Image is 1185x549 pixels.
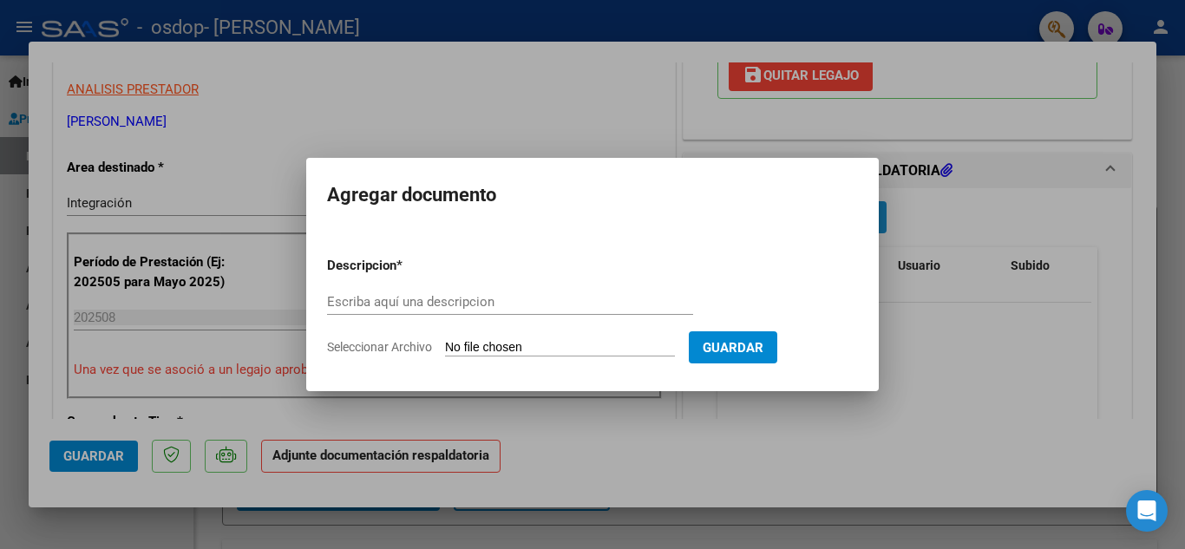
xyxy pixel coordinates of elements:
[689,331,777,363] button: Guardar
[327,340,432,354] span: Seleccionar Archivo
[327,256,487,276] p: Descripcion
[327,179,858,212] h2: Agregar documento
[1126,490,1168,532] div: Open Intercom Messenger
[703,340,763,356] span: Guardar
